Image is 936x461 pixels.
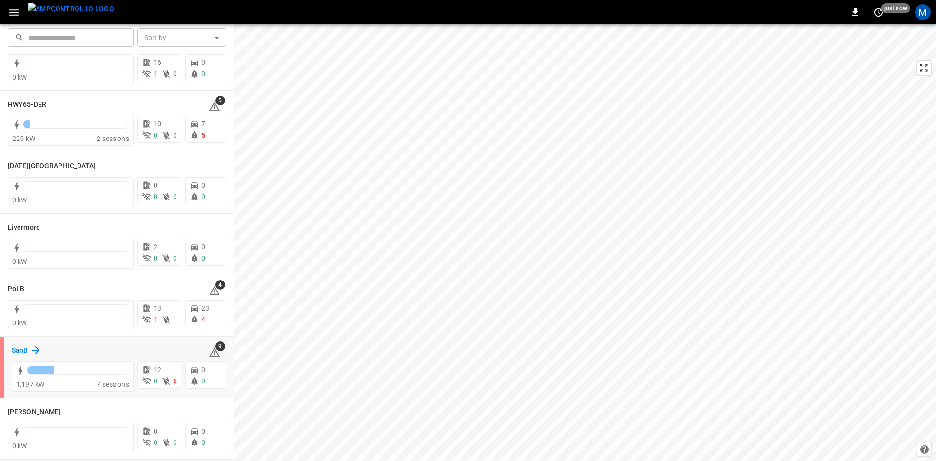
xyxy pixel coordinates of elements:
span: 13 [154,304,161,312]
span: 0 [201,193,205,200]
button: set refresh interval [871,4,886,20]
span: 0 [201,181,205,189]
span: 0 kW [12,258,27,265]
img: ampcontrol.io logo [28,3,114,15]
span: 2 [154,243,157,251]
span: 1 [173,316,177,323]
span: 0 [154,181,157,189]
span: 0 [201,254,205,262]
h6: PoLB [8,284,24,295]
h6: Karma Center [8,161,96,172]
span: 0 kW [12,319,27,327]
span: 0 [201,439,205,446]
span: 1,197 kW [16,381,44,388]
span: just now [881,3,910,13]
span: 4 [215,280,225,290]
div: profile-icon [915,4,931,20]
span: 0 [154,254,157,262]
span: 0 [154,193,157,200]
span: 12 [154,366,161,374]
span: 225 kW [12,135,35,142]
span: 0 kW [12,73,27,81]
span: 0 [201,243,205,251]
span: 1 [154,316,157,323]
span: 9 [215,341,225,351]
span: 10 [154,120,161,128]
span: 5 [201,131,205,139]
h6: SanB [12,345,28,356]
h6: Livermore [8,222,40,233]
span: 0 [154,377,157,385]
span: 6 [173,377,177,385]
span: 0 [173,254,177,262]
h6: Vernon [8,407,60,418]
span: 16 [154,59,161,66]
span: 23 [201,304,209,312]
span: 1 [154,70,157,78]
span: 0 [201,59,205,66]
span: 0 [201,70,205,78]
span: 0 [201,366,205,374]
span: 4 [201,316,205,323]
span: 7 [201,120,205,128]
span: 0 [173,70,177,78]
canvas: Map [234,24,936,461]
span: 0 [201,377,205,385]
span: 0 [154,439,157,446]
span: 0 kW [12,442,27,450]
span: 0 [173,131,177,139]
span: 0 kW [12,196,27,204]
h6: HWY65-DER [8,100,46,110]
span: 0 [154,427,157,435]
span: 0 [154,131,157,139]
span: 0 [201,427,205,435]
span: 0 [173,439,177,446]
span: 0 [173,193,177,200]
span: 2 sessions [97,135,129,142]
span: 7 sessions [97,381,129,388]
span: 5 [215,96,225,105]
